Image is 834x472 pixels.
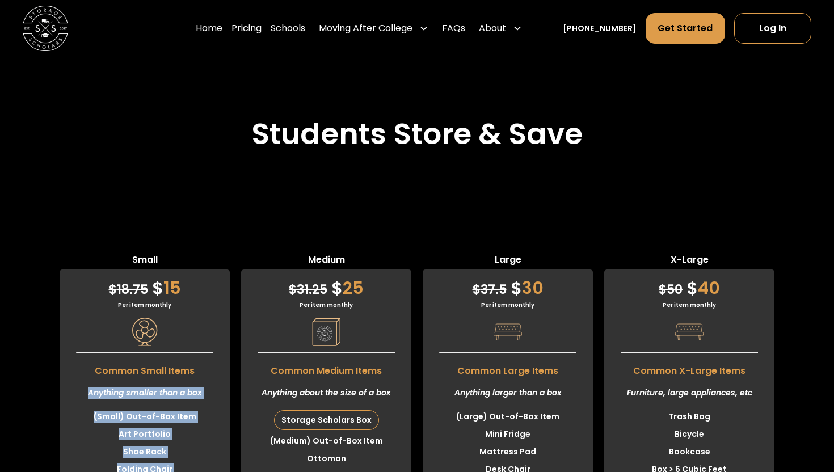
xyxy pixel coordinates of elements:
[423,359,593,378] span: Common Large Items
[604,253,774,269] span: X-Large
[423,301,593,309] div: Per item monthly
[251,116,583,152] h2: Students Store & Save
[423,378,593,408] div: Anything larger than a box
[604,359,774,378] span: Common X-Large Items
[423,253,593,269] span: Large
[494,318,522,346] img: Pricing Category Icon
[604,408,774,425] li: Trash Bag
[423,443,593,461] li: Mattress Pad
[312,318,340,346] img: Pricing Category Icon
[423,425,593,443] li: Mini Fridge
[109,281,148,298] span: 18.75
[563,23,637,35] a: [PHONE_NUMBER]
[241,253,411,269] span: Medium
[60,253,230,269] span: Small
[319,22,412,35] div: Moving After College
[271,12,305,44] a: Schools
[659,281,667,298] span: $
[231,12,262,44] a: Pricing
[473,281,481,298] span: $
[241,269,411,301] div: 25
[289,281,297,298] span: $
[686,276,698,300] span: $
[604,443,774,461] li: Bookcase
[241,301,411,309] div: Per item monthly
[734,13,811,44] a: Log In
[23,6,68,51] img: Storage Scholars main logo
[60,408,230,425] li: (Small) Out-of-Box Item
[604,269,774,301] div: 40
[511,276,522,300] span: $
[130,318,159,346] img: Pricing Category Icon
[275,411,378,429] div: Storage Scholars Box
[659,281,683,298] span: 50
[152,276,163,300] span: $
[423,408,593,425] li: (Large) Out-of-Box Item
[241,432,411,450] li: (Medium) Out-of-Box Item
[241,378,411,408] div: Anything about the size of a box
[473,281,507,298] span: 37.5
[423,269,593,301] div: 30
[314,12,433,44] div: Moving After College
[60,425,230,443] li: Art Portfolio
[241,450,411,467] li: Ottoman
[331,276,343,300] span: $
[109,281,117,298] span: $
[60,301,230,309] div: Per item monthly
[604,378,774,408] div: Furniture, large appliances, etc
[60,443,230,461] li: Shoe Rack
[604,425,774,443] li: Bicycle
[474,12,526,44] div: About
[646,13,725,44] a: Get Started
[60,269,230,301] div: 15
[604,301,774,309] div: Per item monthly
[675,318,704,346] img: Pricing Category Icon
[60,378,230,408] div: Anything smaller than a box
[241,359,411,378] span: Common Medium Items
[442,12,465,44] a: FAQs
[479,22,506,35] div: About
[60,359,230,378] span: Common Small Items
[289,281,327,298] span: 31.25
[196,12,222,44] a: Home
